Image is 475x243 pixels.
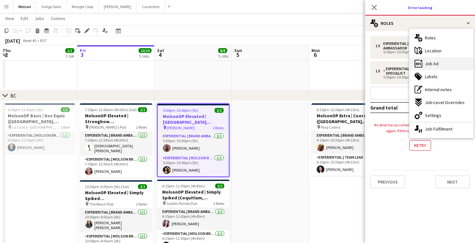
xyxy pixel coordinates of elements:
h3: MolsonOP Elevated | Simply Spiked ([GEOGRAPHIC_DATA], [GEOGRAPHIC_DATA]) [80,190,152,201]
a: Edit [18,14,31,23]
span: 1/1 [65,48,74,53]
span: [PERSON_NAME] [167,125,195,130]
span: Mon [311,48,320,53]
div: 1 x [375,69,383,73]
app-card-role: Experiential | Molson Brand Specialist1/17:30pm-12:00am (4h30m)[PERSON_NAME] [80,156,152,178]
div: 5 Jobs [139,54,151,58]
app-card-role: Experiential | Brand Ambassador1/110:00pm-4:00am (6h)[PERSON_NAME] [PERSON_NAME] [80,209,152,233]
span: Sat [157,48,164,53]
h3: MolsonOP Extra | Coors Light ([GEOGRAPHIC_DATA], [GEOGRAPHIC_DATA]) [311,113,384,124]
span: 10/10 [139,48,152,53]
button: Add role [370,87,470,100]
span: 2 Roles [213,125,224,130]
button: [PERSON_NAME] [99,0,137,13]
span: 3 [79,51,86,58]
div: 5:00pm-10:00pm (5h) [375,76,458,79]
div: 1 x [375,44,383,48]
span: 1 Role [60,125,70,130]
span: Jobs [35,16,44,21]
span: 7:30pm-12:00am (4h30m) (Sat) [85,107,137,112]
span: The Reach Pub [89,202,113,206]
span: 5 [233,51,242,58]
span: Fri [80,48,86,53]
button: Molson [13,0,37,13]
div: [DATE] [5,37,20,44]
span: [PERSON_NAME]'s Pub [89,125,126,130]
div: BC [10,92,16,99]
div: Roles [365,16,475,31]
span: 6:15pm-10:30pm (4h15m) [317,107,359,112]
span: 6 [311,51,320,58]
span: 6:15pm-11:00pm (4h45m) [162,184,205,188]
span: 2/2 [138,107,147,112]
app-job-card: 6:15pm-10:30pm (4h15m)2/2MolsonOP Extra | Coors Light ([GEOGRAPHIC_DATA], [GEOGRAPHIC_DATA]) Parq... [311,103,384,176]
span: 2/2 [215,184,224,188]
span: 4 [156,51,164,58]
div: Job Fulfilment [409,122,473,135]
span: Week 40 [21,38,37,43]
span: Internal notes [425,87,452,92]
span: Thu [3,48,11,53]
app-job-card: 7:30pm-12:00am (4h30m) (Sat)2/2MolsonOP Elevated | Strongbow ([GEOGRAPHIC_DATA], [GEOGRAPHIC_DATA... [80,103,152,178]
td: Grand total [370,102,432,113]
h3: MolsonOP Basic | Dos Equis ([GEOGRAPHIC_DATA], [GEOGRAPHIC_DATA]) [3,113,75,124]
div: 1 Job [66,54,74,58]
span: Job Ad [425,61,438,67]
span: Golden Parrots Pub [166,201,197,206]
span: 2 Roles [136,125,147,130]
button: Previous [370,175,405,188]
div: An error has occurred while loading this popin. Please try again. If the issue persists contact . [370,116,470,140]
div: EDT [40,38,47,43]
app-card-role: Experiential | Brand Ambassador1/17:30pm-12:00am (4h30m)[DEMOGRAPHIC_DATA][PERSON_NAME] [80,132,152,156]
span: 2 [2,51,11,58]
span: 5:00pm-10:00pm (5h) [163,108,198,113]
div: Experiential | Brand Ambassador [383,41,445,50]
a: Comms [48,14,68,23]
span: 8/8 [218,48,227,53]
button: Cavendish [137,0,165,13]
button: Indigo Soda [37,0,67,13]
h3: MolsonOP Elevated | Strongbow ([GEOGRAPHIC_DATA], [GEOGRAPHIC_DATA]) [80,113,152,124]
span: Edit [21,16,28,21]
a: View [3,14,17,23]
div: 5 Jobs [218,54,228,58]
span: 2 Roles [213,201,224,206]
span: View [5,16,14,21]
a: Jobs [32,14,47,23]
span: 6:30pm-11:30pm (5h) [8,107,43,112]
app-job-card: 5:00pm-10:00pm (5h)2/2MolsonOP Elevated | [GEOGRAPHIC_DATA] ([GEOGRAPHIC_DATA], [GEOGRAPHIC_DATA]... [157,103,229,177]
app-card-role: Experiential | Molson Brand Specialist1/16:30pm-11:30pm (5h)[PERSON_NAME] [3,132,75,154]
button: Next [435,175,470,188]
h3: Error loading [365,3,475,12]
button: Manger Coop [67,0,99,13]
span: La Casita - [GEOGRAPHIC_DATA] [12,125,60,130]
div: Experiential | Molson Brand Specialist [383,67,445,76]
span: Labels [425,74,438,79]
app-card-role: Experiential | Brand Ambassador1/16:15pm-11:00pm (4h45m)[PERSON_NAME] [157,208,229,230]
app-card-role: Experiential | Brand Ambassador1/15:00pm-10:00pm (5h)[PERSON_NAME] [158,132,229,154]
button: Retry [409,140,431,151]
div: 5:00pm-10:00pm (5h) [375,50,458,54]
h3: MolsonOP Elevated | Simply Spiked (Coquitlam, [GEOGRAPHIC_DATA]) [157,189,229,201]
app-card-role: Experiential | Brand Ambassador1/16:15pm-10:30pm (4h15m)[PERSON_NAME] [311,132,384,154]
app-card-role: Experiential | Molson Brand Specialist1/15:00pm-10:00pm (5h)[PERSON_NAME] [158,154,229,176]
h3: MolsonOP Elevated | [GEOGRAPHIC_DATA] ([GEOGRAPHIC_DATA], [GEOGRAPHIC_DATA]) [158,113,229,125]
span: Parq Casino [321,125,340,130]
app-card-role: Experiential | Team Lead1/16:15pm-10:30pm (4h15m)[PERSON_NAME] [311,154,384,176]
span: Location [425,48,441,54]
span: 1/1 [61,107,70,112]
span: 2 Roles [136,202,147,206]
span: 2/2 [215,108,224,113]
span: Comms [51,16,65,21]
app-job-card: 6:30pm-11:30pm (5h)1/1MolsonOP Basic | Dos Equis ([GEOGRAPHIC_DATA], [GEOGRAPHIC_DATA]) La Casita... [3,103,75,154]
span: Sun [234,48,242,53]
span: Settings [425,112,441,118]
span: Job-Level Overrides [425,100,465,105]
span: Roles [425,35,436,41]
span: 10:00pm-4:00am (6h) (Sat) [85,184,129,189]
span: 2/2 [138,184,147,189]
